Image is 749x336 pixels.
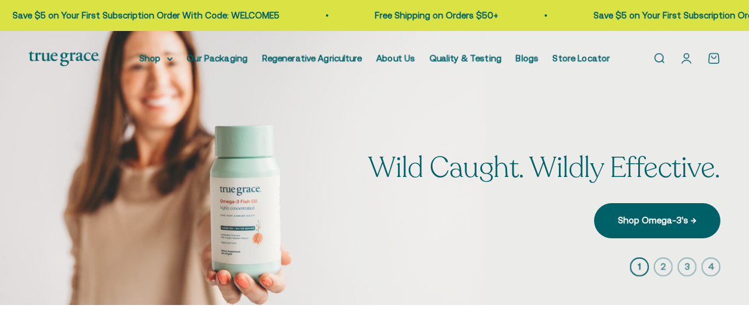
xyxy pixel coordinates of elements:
[187,53,248,63] a: Our Packaging
[594,203,720,238] a: Shop Omega-3's →
[372,10,496,20] a: Free Shipping on Orders $50+
[368,148,720,187] split-lines: Wild Caught. Wildly Effective.
[553,53,610,63] a: Store Locator
[701,257,720,276] button: 4
[139,51,173,66] summary: Shop
[516,53,539,63] a: Blogs
[654,257,673,276] button: 2
[262,53,362,63] a: Regenerative Agriculture
[10,8,277,23] p: Save $5 on Your First Subscription Order With Code: WELCOME5
[677,257,697,276] button: 3
[377,53,415,63] a: About Us
[630,257,649,276] button: 1
[430,53,502,63] a: Quality & Testing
